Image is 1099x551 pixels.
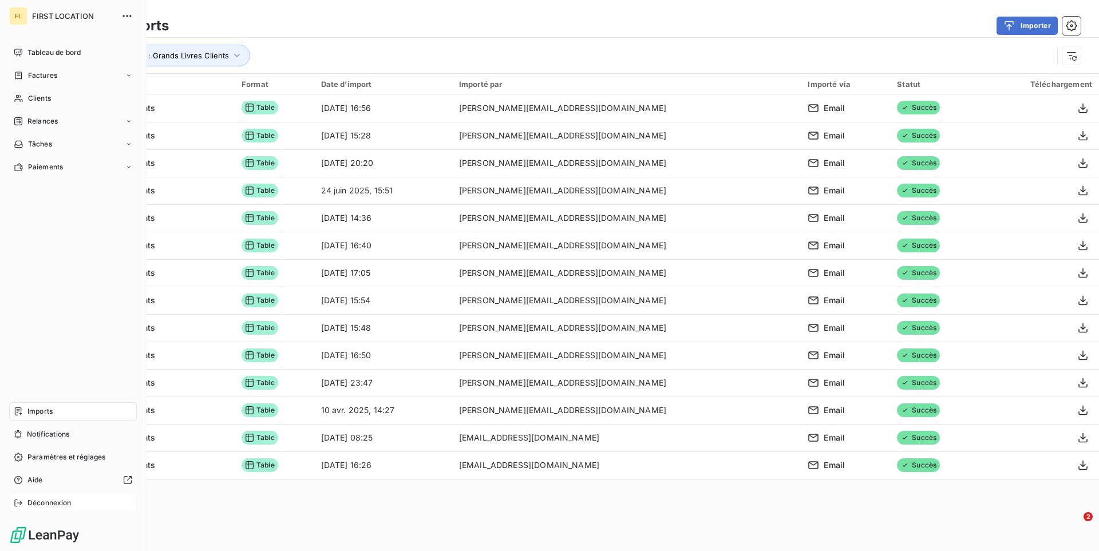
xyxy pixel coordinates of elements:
[242,239,278,252] span: Table
[242,129,278,142] span: Table
[314,122,452,149] td: [DATE] 15:28
[314,177,452,204] td: 24 juin 2025, 15:51
[98,51,229,60] span: Type d’import : Grands Livres Clients
[9,526,80,544] img: Logo LeanPay
[824,350,845,361] span: Email
[242,156,278,170] span: Table
[824,432,845,443] span: Email
[28,139,52,149] span: Tâches
[897,101,940,114] span: Succès
[321,80,445,89] div: Date d’import
[27,116,58,126] span: Relances
[314,232,452,259] td: [DATE] 16:40
[824,240,845,251] span: Email
[452,287,801,314] td: [PERSON_NAME][EMAIL_ADDRESS][DOMAIN_NAME]
[808,80,883,89] div: Importé via
[242,294,278,307] span: Table
[32,11,114,21] span: FIRST LOCATION
[242,101,278,114] span: Table
[314,287,452,314] td: [DATE] 15:54
[242,211,278,225] span: Table
[897,403,940,417] span: Succès
[824,459,845,471] span: Email
[452,204,801,232] td: [PERSON_NAME][EMAIL_ADDRESS][DOMAIN_NAME]
[314,149,452,177] td: [DATE] 20:20
[314,424,452,451] td: [DATE] 08:25
[314,397,452,424] td: 10 avr. 2025, 14:27
[452,397,801,424] td: [PERSON_NAME][EMAIL_ADDRESS][DOMAIN_NAME]
[27,47,81,58] span: Tableau de bord
[314,94,452,122] td: [DATE] 16:56
[314,259,452,287] td: [DATE] 17:05
[242,321,278,335] span: Table
[897,266,940,280] span: Succès
[997,17,1058,35] button: Importer
[897,129,940,142] span: Succès
[452,232,801,259] td: [PERSON_NAME][EMAIL_ADDRESS][DOMAIN_NAME]
[897,376,940,390] span: Succès
[452,259,801,287] td: [PERSON_NAME][EMAIL_ADDRESS][DOMAIN_NAME]
[452,369,801,397] td: [PERSON_NAME][EMAIL_ADDRESS][DOMAIN_NAME]
[897,431,940,445] span: Succès
[897,458,940,472] span: Succès
[9,471,137,489] a: Aide
[824,102,845,114] span: Email
[452,451,801,479] td: [EMAIL_ADDRESS][DOMAIN_NAME]
[452,122,801,149] td: [PERSON_NAME][EMAIL_ADDRESS][DOMAIN_NAME]
[314,314,452,342] td: [DATE] 15:48
[452,149,801,177] td: [PERSON_NAME][EMAIL_ADDRESS][DOMAIN_NAME]
[28,93,51,104] span: Clients
[452,342,801,369] td: [PERSON_NAME][EMAIL_ADDRESS][DOMAIN_NAME]
[452,424,801,451] td: [EMAIL_ADDRESS][DOMAIN_NAME]
[242,458,278,472] span: Table
[242,431,278,445] span: Table
[314,451,452,479] td: [DATE] 16:26
[824,405,845,416] span: Email
[897,239,940,252] span: Succès
[986,80,1092,89] div: Téléchargement
[824,267,845,279] span: Email
[27,452,105,462] span: Paramètres et réglages
[1084,512,1093,521] span: 2
[897,348,940,362] span: Succès
[242,376,278,390] span: Table
[459,80,794,89] div: Importé par
[242,403,278,417] span: Table
[824,322,845,334] span: Email
[824,130,845,141] span: Email
[27,406,53,417] span: Imports
[897,80,973,89] div: Statut
[28,162,63,172] span: Paiements
[1060,512,1088,540] iframe: Intercom live chat
[452,94,801,122] td: [PERSON_NAME][EMAIL_ADDRESS][DOMAIN_NAME]
[242,266,278,280] span: Table
[452,177,801,204] td: [PERSON_NAME][EMAIL_ADDRESS][DOMAIN_NAME]
[314,342,452,369] td: [DATE] 16:50
[897,211,940,225] span: Succès
[27,475,43,485] span: Aide
[27,498,72,508] span: Déconnexion
[897,156,940,170] span: Succès
[242,80,307,89] div: Format
[9,7,27,25] div: FL
[897,321,940,335] span: Succès
[897,294,940,307] span: Succès
[81,45,250,66] button: Type d’import : Grands Livres Clients
[824,377,845,389] span: Email
[452,314,801,342] td: [PERSON_NAME][EMAIL_ADDRESS][DOMAIN_NAME]
[897,184,940,197] span: Succès
[824,212,845,224] span: Email
[824,157,845,169] span: Email
[27,429,69,439] span: Notifications
[824,295,845,306] span: Email
[242,348,278,362] span: Table
[824,185,845,196] span: Email
[314,369,452,397] td: [DATE] 23:47
[314,204,452,232] td: [DATE] 14:36
[242,184,278,197] span: Table
[28,70,57,81] span: Factures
